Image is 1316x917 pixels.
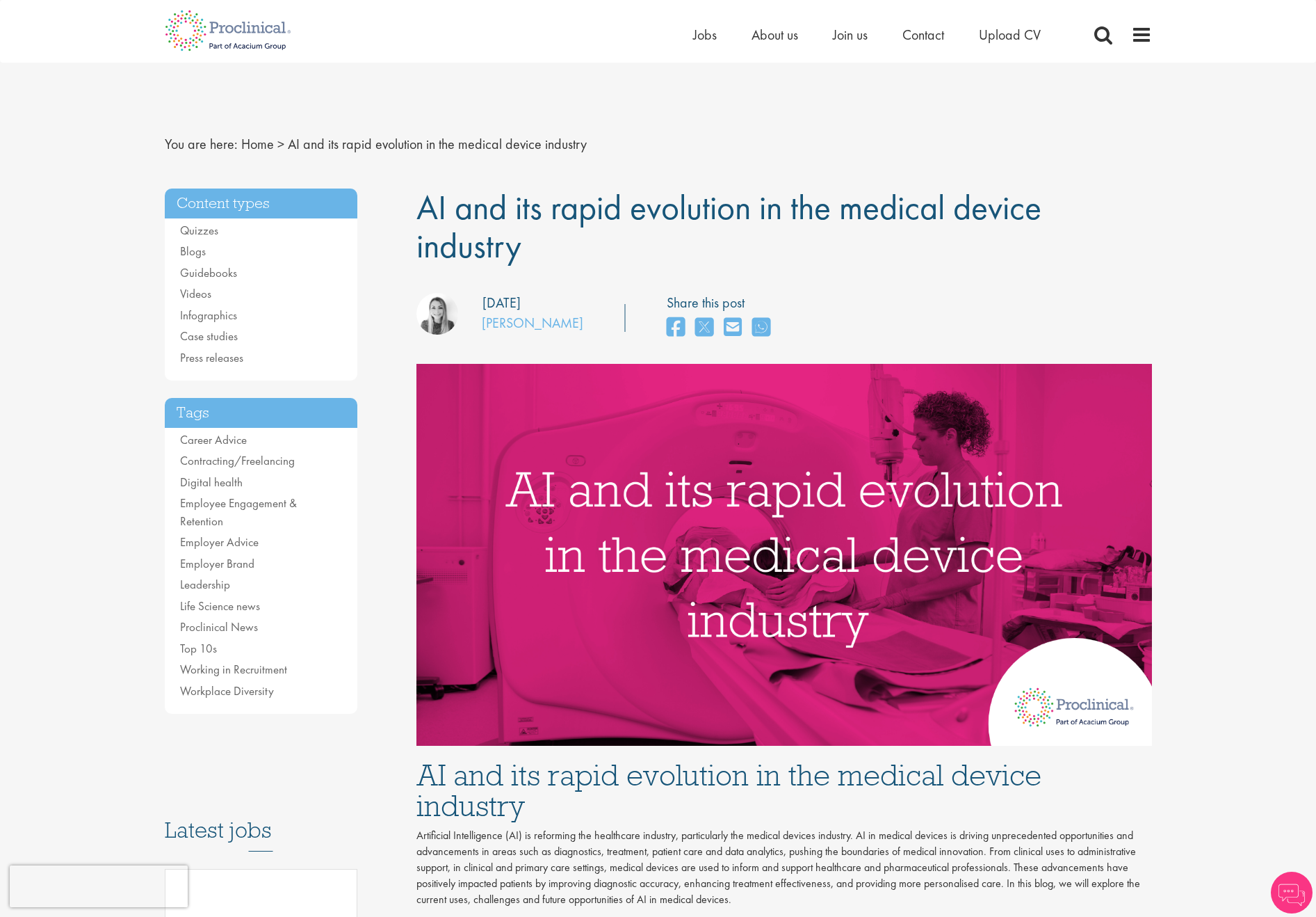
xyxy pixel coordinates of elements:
a: Quizzes [180,223,218,238]
img: Hannah Burke [416,293,458,335]
a: Jobs [693,26,717,44]
a: Contracting/Freelancing [180,453,295,468]
h3: Tags [165,398,358,428]
a: Contact [902,26,944,44]
a: Proclinical News [180,619,258,635]
a: Life Science news [180,598,260,614]
a: Press releases [180,350,243,365]
a: Case studies [180,328,238,344]
label: Share this post [667,293,777,313]
a: Career Advice [180,432,247,447]
span: > [277,135,284,153]
a: Blogs [180,244,206,259]
span: You are here: [165,135,238,153]
h3: Content types [165,189,358,218]
a: Infographics [180,308,237,323]
a: Top 10s [180,641,217,656]
a: Join us [833,26,868,44]
a: About us [752,26,798,44]
a: Workplace Diversity [180,683,274,699]
a: Employer Advice [180,534,259,550]
div: [DATE] [482,293,521,313]
iframe: reCAPTCHA [10,866,188,907]
span: AI and its rapid evolution in the medical device industry [288,135,587,153]
a: breadcrumb link [241,135,274,153]
a: Videos [180,286,211,301]
a: Digital health [180,475,243,490]
p: Artificial Intelligence (AI) is reforming the healthcare industry, particularly the medical devic... [416,828,1152,907]
a: Guidebooks [180,265,237,280]
a: Working in Recruitment [180,662,287,677]
a: [PERSON_NAME] [482,314,583,332]
img: Chatbot [1271,872,1313,914]
a: Leadership [180,577,230,592]
a: share on facebook [667,313,685,343]
a: share on twitter [695,313,713,343]
a: share on whats app [752,313,770,343]
a: Upload CV [979,26,1041,44]
span: AI and its rapid evolution in the medical device industry [416,185,1041,268]
a: Employee Engagement & Retention [180,495,297,529]
a: share on email [724,313,742,343]
h1: AI and its rapid evolution in the medical device industry [416,760,1152,821]
img: AI and Its Impact on the Medical Device Industry | Proclinical [416,364,1152,746]
a: Employer Brand [180,556,254,571]
h3: Latest jobs [165,783,358,852]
